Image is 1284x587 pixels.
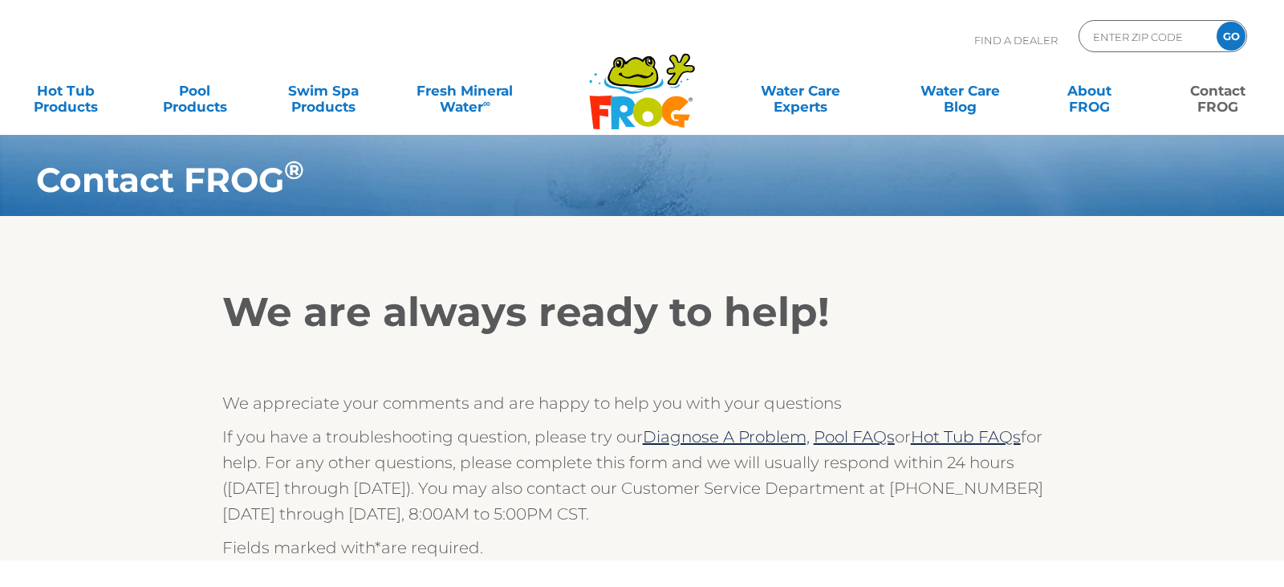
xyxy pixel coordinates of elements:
sup: ® [284,155,304,185]
h1: Contact FROG [36,161,1146,199]
img: Frog Products Logo [580,32,704,130]
a: Hot Tub FAQs [911,427,1021,446]
h2: We are always ready to help! [222,288,1063,336]
a: AboutFROG [1039,75,1140,107]
a: Swim SpaProducts [274,75,374,107]
p: If you have a troubleshooting question, please try our or for help. For any other questions, plea... [222,424,1063,527]
a: Diagnose A Problem, [643,427,810,446]
a: Water CareExperts [719,75,882,107]
p: Find A Dealer [974,20,1058,60]
input: GO [1217,22,1245,51]
p: Fields marked with are required. [222,535,1063,561]
sup: ∞ [483,97,490,109]
a: ContactFROG [1168,75,1268,107]
p: We appreciate your comments and are happy to help you with your questions [222,390,1063,416]
a: Hot TubProducts [16,75,116,107]
a: Water CareBlog [910,75,1010,107]
a: Fresh MineralWater∞ [402,75,527,107]
a: Pool FAQs [814,427,895,446]
a: PoolProducts [144,75,245,107]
